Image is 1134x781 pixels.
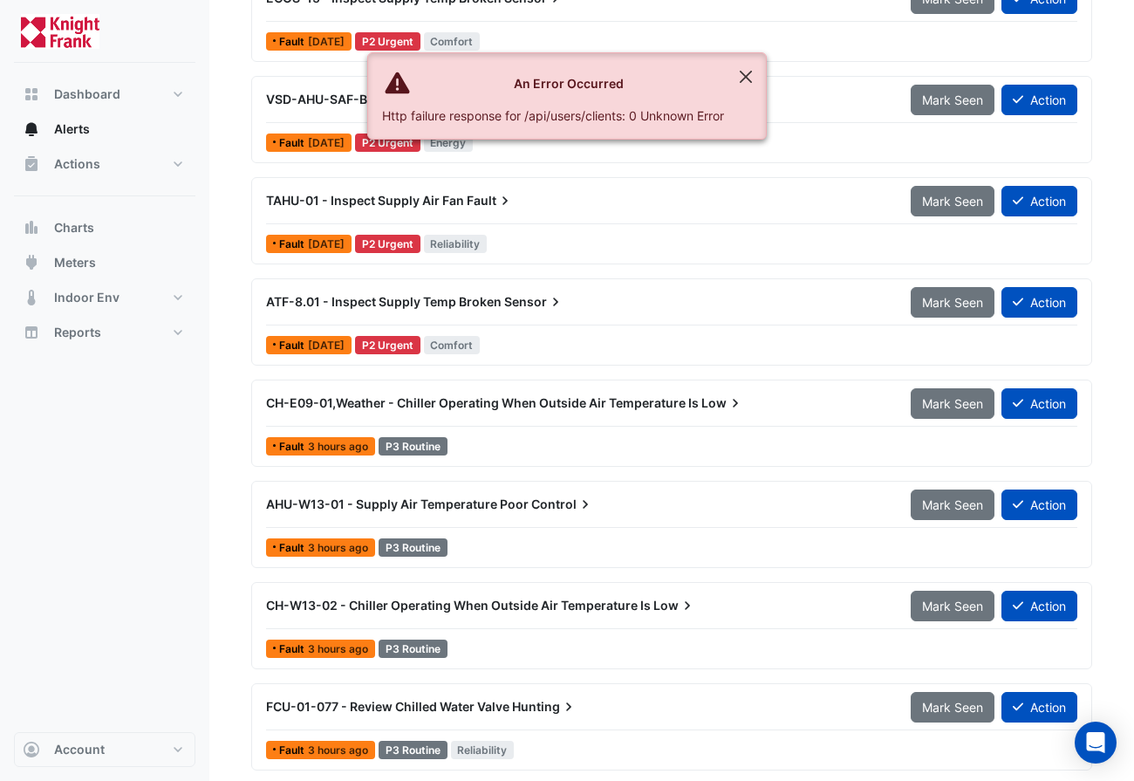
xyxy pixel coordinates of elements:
span: Fault [279,644,308,654]
span: Low [701,394,744,412]
span: Alerts [54,120,90,138]
span: FCU-01-077 - Review Chilled Water Valve [266,699,509,714]
button: Mark Seen [911,85,994,115]
app-icon: Alerts [23,120,40,138]
span: Fri 12-Sep-2025 07:15 BST [308,440,368,453]
button: Account [14,732,195,767]
button: Action [1001,388,1077,419]
button: Reports [14,315,195,350]
span: Reliability [424,235,488,253]
span: Mark Seen [922,497,983,512]
span: AHU-W13-01 - Supply Air Temperature Poor [266,497,529,511]
img: Company Logo [21,14,99,49]
button: Action [1001,186,1077,216]
span: VSD-AHU-SAF-B01-02 - Confirm VSD Override On (Energy [266,92,617,106]
span: Fault [279,138,308,148]
span: Mark Seen [922,92,983,107]
button: Indoor Env [14,280,195,315]
app-icon: Dashboard [23,86,40,103]
span: TAHU-01 - Inspect Supply Air Fan [266,193,464,208]
span: Sensor [504,293,564,311]
button: Mark Seen [911,287,994,318]
span: Fri 15-Aug-2025 04:30 BST [308,339,345,352]
div: P2 Urgent [355,336,420,354]
span: CH-E09-01,Weather - Chiller Operating When Outside Air Temperature Is [266,395,699,410]
button: Meters [14,245,195,280]
span: Fault [279,340,308,351]
app-icon: Charts [23,219,40,236]
button: Mark Seen [911,692,994,723]
div: P3 Routine [379,437,447,456]
span: Fri 15-Aug-2025 04:30 BST [308,237,345,250]
span: Mon 08-Sep-2025 06:30 BST [308,35,345,48]
span: Comfort [424,32,481,51]
span: CH-W13-02 - Chiller Operating When Outside Air Temperature Is [266,598,651,613]
div: P2 Urgent [355,235,420,253]
span: Dashboard [54,86,120,103]
button: Charts [14,210,195,245]
button: Action [1001,591,1077,621]
button: Action [1001,287,1077,318]
button: Actions [14,147,195,182]
div: Open Intercom Messenger [1075,722,1117,764]
app-icon: Reports [23,324,40,341]
strong: An Error Occurred [514,76,624,91]
div: P2 Urgent [355,32,420,51]
span: Fri 12-Sep-2025 07:15 BST [308,642,368,655]
app-icon: Meters [23,254,40,271]
span: Fault [279,37,308,47]
button: Mark Seen [911,591,994,621]
span: Meters [54,254,96,271]
span: Reports [54,324,101,341]
button: Alerts [14,112,195,147]
span: Control [531,496,594,513]
span: Fault [467,192,514,209]
span: Comfort [424,336,481,354]
span: Low [653,597,696,614]
span: Mark Seen [922,599,983,613]
span: Hunting [512,698,577,716]
span: Fault [279,442,308,452]
span: Charts [54,219,94,236]
button: Mark Seen [911,388,994,419]
button: Close [726,53,766,100]
button: Action [1001,692,1077,723]
span: Fri 12-Sep-2025 07:15 BST [308,541,368,554]
span: Mark Seen [922,194,983,209]
button: Dashboard [14,77,195,112]
button: Mark Seen [911,490,994,520]
app-icon: Indoor Env [23,289,40,306]
span: Mark Seen [922,396,983,411]
div: P3 Routine [379,538,447,557]
button: Action [1001,490,1077,520]
span: Actions [54,155,100,173]
span: Fault [279,745,308,756]
span: ATF-8.01 - Inspect Supply Temp Broken [266,294,502,309]
div: P3 Routine [379,640,447,658]
span: Mark Seen [922,700,983,715]
span: Fri 12-Sep-2025 07:00 BST [308,743,368,757]
span: Account [54,741,105,758]
span: Mon 08-Sep-2025 06:30 BST [308,136,345,149]
span: Fault [279,239,308,250]
span: Indoor Env [54,289,120,306]
span: Fault [279,543,308,553]
div: Http failure response for /api/users/clients: 0 Unknown Error [382,106,724,125]
div: P2 Urgent [355,134,420,152]
div: P3 Routine [379,741,447,759]
button: Mark Seen [911,186,994,216]
span: Reliability [451,741,515,759]
button: Action [1001,85,1077,115]
span: Mark Seen [922,295,983,310]
app-icon: Actions [23,155,40,173]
